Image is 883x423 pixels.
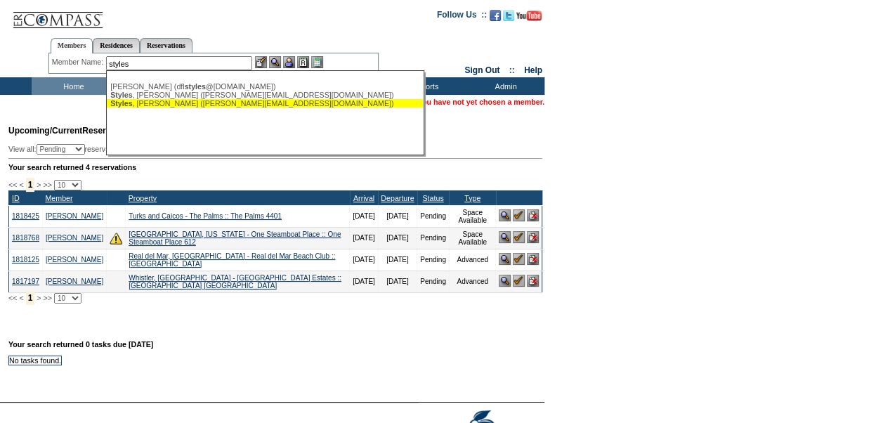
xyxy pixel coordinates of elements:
td: [DATE] [350,205,378,227]
a: [PERSON_NAME] [46,212,103,220]
span: 1 [26,178,35,192]
span: > [37,181,41,189]
a: 1818425 [12,212,39,220]
a: Turks and Caicos - The Palms :: The Palms 4401 [129,212,282,220]
td: Home [32,77,112,95]
img: Confirm Reservation [513,275,525,287]
span: styles [185,82,206,91]
a: 1818125 [12,256,39,263]
a: Whistler, [GEOGRAPHIC_DATA] - [GEOGRAPHIC_DATA] Estates :: [GEOGRAPHIC_DATA] [GEOGRAPHIC_DATA] [129,274,341,289]
td: Admin [464,77,544,95]
img: View Reservation [499,253,511,265]
span: Styles [110,91,132,99]
img: Confirm Reservation [513,231,525,243]
a: Help [524,65,542,75]
span: > [37,294,41,302]
td: Advanced [449,249,496,271]
img: Reservations [297,56,309,68]
span: >> [43,294,51,302]
td: Pending [417,271,450,292]
a: [PERSON_NAME] [46,234,103,242]
span: Upcoming/Current [8,126,82,136]
td: Advanced [449,271,496,292]
td: Follow Us :: [437,8,487,25]
span: << [8,181,17,189]
img: Cancel Reservation [527,253,539,265]
a: Reservations [140,38,192,53]
a: 1817197 [12,278,39,285]
img: View Reservation [499,275,511,287]
a: Sign Out [464,65,499,75]
td: [DATE] [350,227,378,249]
a: Property [129,194,157,202]
td: Pending [417,205,450,227]
a: Subscribe to our YouTube Channel [516,14,542,22]
a: Residences [93,38,140,53]
td: [DATE] [378,249,417,271]
div: , [PERSON_NAME] ([PERSON_NAME][EMAIL_ADDRESS][DOMAIN_NAME]) [110,99,419,108]
span: :: [509,65,515,75]
a: Become our fan on Facebook [490,14,501,22]
span: << [8,294,17,302]
div: Member Name: [52,56,106,68]
td: Space Available [449,205,496,227]
td: Pending [417,249,450,271]
a: Arrival [353,194,374,202]
img: Confirm Reservation [513,209,525,221]
img: Confirm Reservation [513,253,525,265]
a: Follow us on Twitter [503,14,514,22]
a: Type [464,194,480,202]
span: < [19,294,23,302]
a: Real del Mar, [GEOGRAPHIC_DATA] - Real del Mar Beach Club :: [GEOGRAPHIC_DATA] [129,252,335,268]
td: Space Available [449,227,496,249]
div: , [PERSON_NAME] ([PERSON_NAME][EMAIL_ADDRESS][DOMAIN_NAME]) [110,91,419,99]
a: Status [422,194,443,202]
td: [DATE] [378,271,417,292]
img: Follow us on Twitter [503,10,514,21]
a: [PERSON_NAME] [46,256,103,263]
div: View all: reservations owned by: [8,144,357,155]
img: There are insufficient days and/or tokens to cover this reservation [110,232,122,245]
a: Members [51,38,93,53]
span: 1 [26,291,35,305]
img: View Reservation [499,209,511,221]
img: Become our fan on Facebook [490,10,501,21]
span: < [19,181,23,189]
img: Subscribe to our YouTube Channel [516,11,542,21]
td: [DATE] [378,227,417,249]
td: [DATE] [350,271,378,292]
a: 1818768 [12,234,39,242]
div: Your search returned 0 tasks due [DATE] [8,340,546,356]
img: Cancel Reservation [527,275,539,287]
img: Cancel Reservation [527,209,539,221]
img: b_calculator.gif [311,56,323,68]
img: Impersonate [283,56,295,68]
span: Reservations [8,126,136,136]
td: No tasks found. [9,356,62,365]
td: Pending [417,227,450,249]
div: Your search returned 4 reservations [8,163,542,171]
td: [DATE] [350,249,378,271]
a: [GEOGRAPHIC_DATA], [US_STATE] - One Steamboat Place :: One Steamboat Place 612 [129,230,341,246]
a: [PERSON_NAME] [46,278,103,285]
img: Cancel Reservation [527,231,539,243]
span: >> [43,181,51,189]
a: Departure [381,194,414,202]
img: View [269,56,281,68]
span: You have not yet chosen a member. [418,98,544,106]
a: Member [45,194,72,202]
a: ID [12,194,20,202]
td: [DATE] [378,205,417,227]
img: View Reservation [499,231,511,243]
img: b_edit.gif [255,56,267,68]
div: [PERSON_NAME] (dfl @[DOMAIN_NAME]) [110,82,419,91]
span: Styles [110,99,132,108]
